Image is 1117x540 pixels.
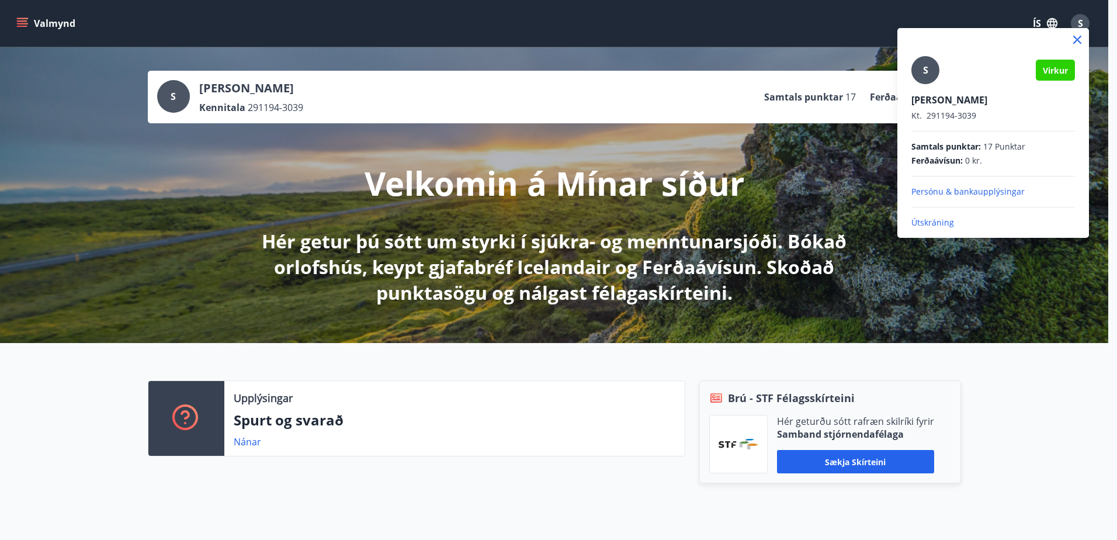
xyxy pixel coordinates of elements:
span: Kt. [911,110,922,121]
span: Ferðaávísun : [911,155,963,167]
p: [PERSON_NAME] [911,94,1075,106]
span: 0 kr. [965,155,982,167]
span: 17 Punktar [983,141,1025,153]
p: Útskráning [911,217,1075,229]
span: S [923,64,928,77]
span: Virkur [1043,65,1068,76]
span: Samtals punktar : [911,141,981,153]
p: Persónu & bankaupplýsingar [911,186,1075,198]
p: 291194-3039 [911,110,1075,122]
